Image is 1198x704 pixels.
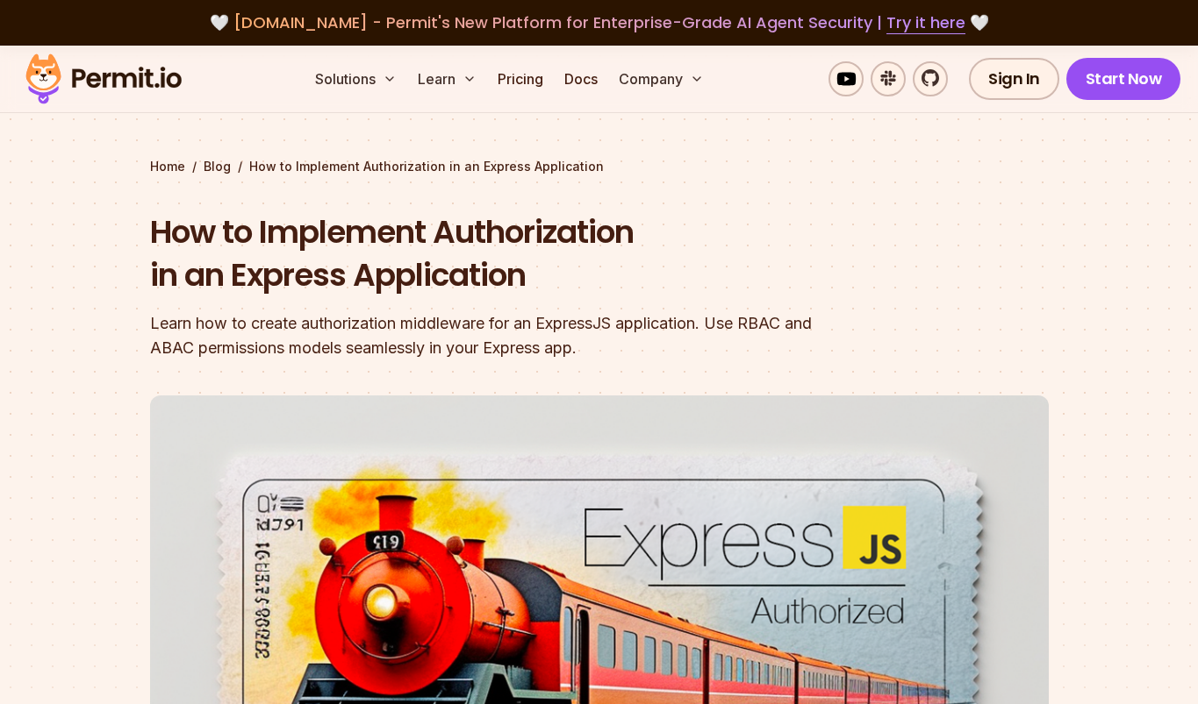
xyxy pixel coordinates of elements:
[204,158,231,175] a: Blog
[969,58,1059,100] a: Sign In
[557,61,605,96] a: Docs
[1066,58,1181,100] a: Start Now
[150,158,185,175] a: Home
[612,61,711,96] button: Company
[308,61,404,96] button: Solutions
[42,11,1156,35] div: 🤍 🤍
[233,11,965,33] span: [DOMAIN_NAME] - Permit's New Platform for Enterprise-Grade AI Agent Security |
[150,311,824,360] div: Learn how to create authorization middleware for an ExpressJS application. Use RBAC and ABAC perm...
[150,158,1049,175] div: / /
[150,210,824,297] h1: How to Implement Authorization in an Express Application
[411,61,484,96] button: Learn
[491,61,550,96] a: Pricing
[18,49,190,109] img: Permit logo
[886,11,965,34] a: Try it here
